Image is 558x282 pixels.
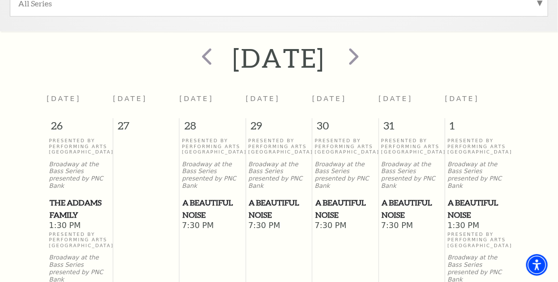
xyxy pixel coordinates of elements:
p: Broadway at the Bass Series presented by PNC Bank [315,161,376,190]
div: Accessibility Menu [526,254,548,276]
p: Presented By Performing Arts [GEOGRAPHIC_DATA] [249,138,310,154]
a: The Addams Family [49,197,110,221]
p: Presented By Performing Arts [GEOGRAPHIC_DATA] [49,231,110,248]
span: 27 [113,118,179,138]
p: Presented By Performing Arts [GEOGRAPHIC_DATA] [182,138,243,154]
p: Presented By Performing Arts [GEOGRAPHIC_DATA] [448,138,509,154]
span: 28 [179,118,245,138]
span: 29 [246,118,312,138]
span: 1:30 PM [49,221,110,231]
span: 1:30 PM [448,221,509,231]
p: Presented By Performing Arts [GEOGRAPHIC_DATA] [381,138,442,154]
span: [DATE] [445,95,480,103]
p: Broadway at the Bass Series presented by PNC Bank [448,161,509,190]
a: A Beautiful Noise [249,197,310,221]
p: Presented By Performing Arts [GEOGRAPHIC_DATA] [315,138,376,154]
span: A Beautiful Noise [315,197,376,221]
p: Presented By Performing Arts [GEOGRAPHIC_DATA] [448,231,509,248]
span: 30 [312,118,378,138]
span: A Beautiful Noise [249,197,309,221]
span: [DATE] [113,95,147,103]
span: [DATE] [312,95,347,103]
span: [DATE] [246,95,280,103]
a: A Beautiful Noise [448,197,509,221]
span: 1 [445,118,511,138]
span: 7:30 PM [381,221,442,231]
span: [DATE] [379,95,413,103]
button: next [335,41,371,76]
p: Broadway at the Bass Series presented by PNC Bank [49,161,110,190]
h2: [DATE] [232,42,325,74]
p: Broadway at the Bass Series presented by PNC Bank [182,161,243,190]
span: 7:30 PM [249,221,310,231]
a: A Beautiful Noise [381,197,442,221]
span: 7:30 PM [315,221,376,231]
button: prev [187,41,223,76]
span: 26 [47,118,113,138]
p: Presented By Performing Arts [GEOGRAPHIC_DATA] [49,138,110,154]
span: 31 [379,118,445,138]
span: [DATE] [179,95,214,103]
span: [DATE] [47,95,81,103]
a: A Beautiful Noise [315,197,376,221]
p: Broadway at the Bass Series presented by PNC Bank [381,161,442,190]
a: A Beautiful Noise [182,197,243,221]
span: 7:30 PM [182,221,243,231]
span: A Beautiful Noise [448,197,508,221]
p: Broadway at the Bass Series presented by PNC Bank [249,161,310,190]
